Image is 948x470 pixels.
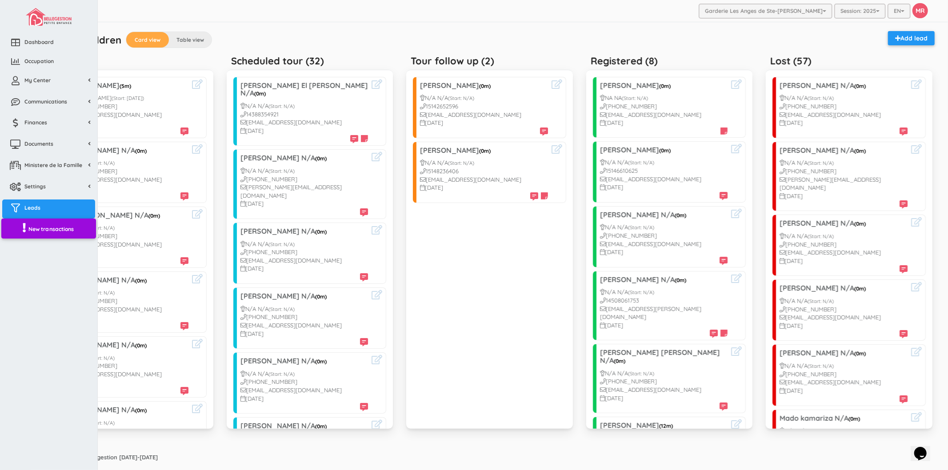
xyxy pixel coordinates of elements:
div: [DATE] [600,119,728,127]
div: [EMAIL_ADDRESS][PERSON_NAME][DOMAIN_NAME] [600,305,728,321]
div: [DATE] [60,378,188,386]
div: [PHONE_NUMBER] [240,313,368,321]
a: Add lead [888,31,935,45]
div: [EMAIL_ADDRESS][DOMAIN_NAME] [420,175,548,184]
h3: [PERSON_NAME] N/A [600,211,728,219]
small: (Start: N/A) [448,160,474,166]
small: (Start: N/A) [448,95,474,101]
small: (Start: N/A) [628,289,654,295]
span: Dashboard [24,38,54,46]
small: (Start: N/A) [268,168,295,174]
div: [PHONE_NUMBER] [600,377,728,386]
div: [PHONE_NUMBER] [60,102,188,111]
h3: [PERSON_NAME] [420,147,548,155]
span: (0m) [135,277,147,284]
span: (0m) [675,277,686,283]
div: [PHONE_NUMBER] [240,175,368,183]
span: (0m) [315,155,327,162]
span: My Center [24,76,51,84]
span: (0m) [254,90,266,97]
div: [EMAIL_ADDRESS][DOMAIN_NAME] [600,240,728,248]
h3: [PERSON_NAME] N/A [240,357,368,365]
a: Occupation [2,53,95,72]
small: (Start: N/A) [268,103,295,109]
a: Dashboard [2,34,95,53]
div: [DATE] [600,248,728,256]
span: Finances [24,119,47,126]
h3: [PERSON_NAME] [600,422,728,430]
a: My Center [2,72,95,91]
div: N/A N/A [600,369,728,378]
h3: Dst [PERSON_NAME] N/A [60,211,188,219]
span: (0m) [854,147,866,154]
span: (0m) [614,358,625,364]
div: N/A N/A [780,426,908,435]
h3: Mado kamariza N/A [780,414,908,422]
div: [DATE] [600,321,728,330]
div: [EMAIL_ADDRESS][DOMAIN_NAME] [240,256,368,265]
small: (Start: N/A) [268,306,295,312]
div: [PERSON_NAME][EMAIL_ADDRESS][DOMAIN_NAME] [240,183,368,199]
h3: [PERSON_NAME] [600,82,728,90]
div: [PHONE_NUMBER] [780,102,908,111]
div: [DATE] [60,119,188,127]
h3: [PERSON_NAME] N/A [780,82,908,90]
div: [EMAIL_ADDRESS][DOMAIN_NAME] [420,111,548,119]
span: (0m) [854,350,866,357]
div: N/A N/A [60,223,188,232]
div: N/A N/A [420,94,548,102]
div: [DATE] [420,183,548,192]
span: (0m) [854,285,866,292]
div: [DATE] [60,313,188,322]
span: (0m) [135,342,147,349]
div: [EMAIL_ADDRESS][DOMAIN_NAME] [600,111,728,119]
div: [DATE] [780,192,908,200]
div: N/A N/A [60,288,188,297]
div: [EMAIL_ADDRESS][DOMAIN_NAME] [600,175,728,183]
span: (0m) [659,147,671,154]
div: [PHONE_NUMBER] [780,370,908,378]
span: (0m) [479,83,491,89]
div: [EMAIL_ADDRESS][DOMAIN_NAME] [60,370,188,378]
small: (Start: N/A) [88,420,115,426]
h3: [PERSON_NAME] N/A [240,292,368,300]
span: (0m) [315,228,327,235]
small: (Start: N/A) [808,160,834,166]
div: 15142652596 [420,102,548,111]
div: [PERSON_NAME] [60,94,188,102]
div: N/A N/A [60,354,188,362]
a: Finances [2,114,95,133]
span: (0m) [148,212,160,219]
div: [EMAIL_ADDRESS][DOMAIN_NAME] [240,321,368,330]
span: (0m) [315,423,327,430]
small: (Start: N/A) [808,428,834,434]
h3: [PERSON_NAME] N/A [60,147,188,155]
h3: [PERSON_NAME] N/A [60,406,188,414]
div: [DATE] [240,330,368,338]
h3: [PERSON_NAME] N/A [780,147,908,155]
div: [PHONE_NUMBER] [780,240,908,249]
h3: [PERSON_NAME] N/A [60,341,188,349]
div: NA NA [600,94,728,102]
small: (Start: N/A) [268,241,295,247]
div: [EMAIL_ADDRESS][DOMAIN_NAME] [600,386,728,394]
span: (5m) [120,83,131,89]
span: (0m) [675,212,686,219]
a: Ministere de la Famille [2,157,95,176]
div: N/A N/A [240,102,368,110]
div: [PHONE_NUMBER] [780,167,908,175]
a: Leads [2,199,95,219]
span: (0m) [315,358,327,365]
iframe: chat widget [911,434,939,461]
div: [DATE] [780,386,908,395]
div: N/A N/A [600,158,728,167]
h3: [PERSON_NAME] N/A [60,276,188,284]
small: (Start: N/A) [808,95,834,101]
div: [EMAIL_ADDRESS][DOMAIN_NAME] [60,175,188,184]
h3: [PERSON_NAME] N/A [240,154,368,162]
div: N/A N/A [780,362,908,370]
div: N/A N/A [780,94,908,102]
span: (12m) [659,422,673,429]
div: [PHONE_NUMBER] [600,231,728,240]
div: N/A N/A [240,370,368,378]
